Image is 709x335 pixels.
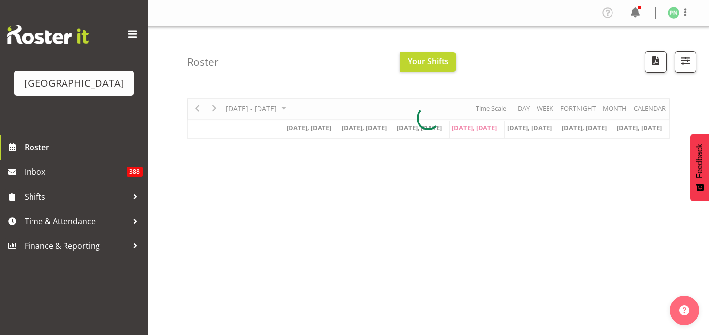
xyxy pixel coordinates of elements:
span: Finance & Reporting [25,238,128,253]
button: Your Shifts [400,52,456,72]
span: Time & Attendance [25,214,128,229]
img: Rosterit website logo [7,25,89,44]
span: 388 [127,167,143,177]
div: [GEOGRAPHIC_DATA] [24,76,124,91]
button: Feedback - Show survey [690,134,709,201]
span: Your Shifts [408,56,449,67]
button: Filter Shifts [675,51,696,73]
img: help-xxl-2.png [679,305,689,315]
img: penny-navidad674.jpg [668,7,679,19]
span: Feedback [695,144,704,178]
button: Download a PDF of the roster according to the set date range. [645,51,667,73]
span: Inbox [25,165,127,179]
span: Shifts [25,189,128,204]
span: Roster [25,140,143,155]
h4: Roster [187,56,219,67]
